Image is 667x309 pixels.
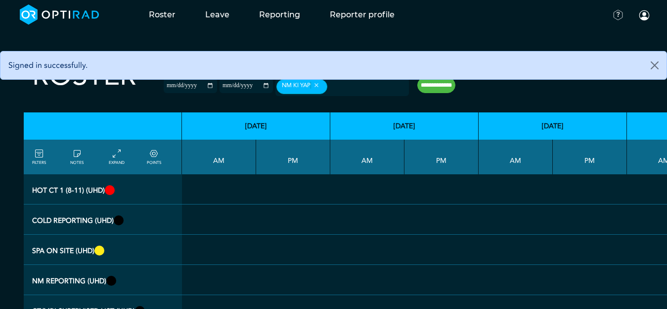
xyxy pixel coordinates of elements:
th: PM [404,140,479,174]
th: SPA ON SITE (UHD) [24,235,182,265]
button: Remove item: '406147d2-ed13-4c9b-8068-6102f5088877' [311,82,322,89]
button: Close [643,51,667,79]
h2: Roster [32,59,136,93]
th: AM [330,140,404,174]
a: show/hide notes [70,148,84,166]
img: brand-opti-rad-logos-blue-and-white-d2f68631ba2948856bd03f2d395fb146ddc8fb01b4b6e9315ea85fa773367... [20,4,99,25]
div: NM Ki Yap [276,79,327,94]
a: collapse/expand expected points [147,148,161,166]
th: [DATE] [330,112,479,140]
th: [DATE] [479,112,627,140]
input: null [329,83,379,92]
th: PM [553,140,627,174]
th: AM [182,140,256,174]
th: AM [479,140,553,174]
a: collapse/expand entries [109,148,125,166]
th: NM Reporting (UHD) [24,265,182,295]
th: COLD REPORTING (UHD) [24,205,182,235]
th: [DATE] [182,112,330,140]
th: Hot CT 1 (8-11) (UHD) [24,174,182,205]
a: FILTERS [32,148,46,166]
th: PM [256,140,330,174]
